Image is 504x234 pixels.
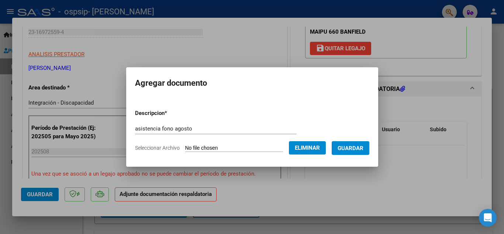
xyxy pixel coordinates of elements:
[135,109,206,118] p: Descripcion
[289,141,326,155] button: Eliminar
[332,141,369,155] button: Guardar
[135,76,369,90] h2: Agregar documento
[338,145,363,152] span: Guardar
[295,145,320,151] span: Eliminar
[135,145,180,151] span: Seleccionar Archivo
[479,209,497,227] div: Open Intercom Messenger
